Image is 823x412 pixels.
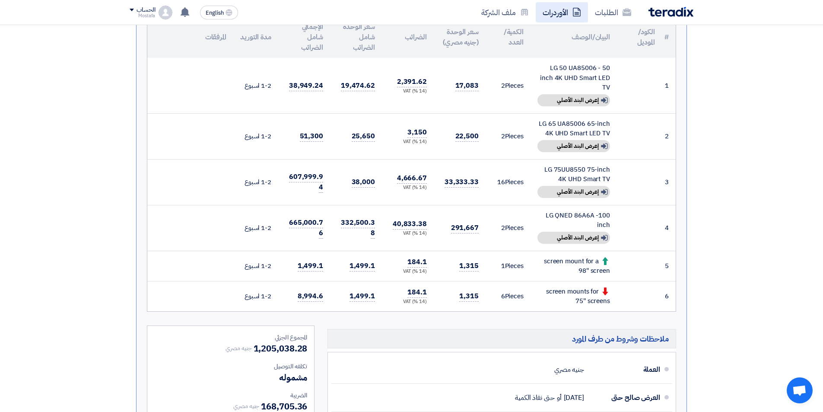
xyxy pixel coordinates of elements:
th: # [662,16,676,58]
div: تكلفه التوصيل [154,362,307,371]
td: 1-2 اسبوع [233,251,278,281]
td: Pieces [486,159,531,205]
th: الكود/الموديل [617,16,662,58]
span: أو [557,393,562,402]
div: LG 65 UA85006 65-inch 4K UHD Smart LED TV [537,119,610,138]
span: 1,205,038.28 [254,342,308,355]
span: 38,000 [352,177,375,188]
span: 25,650 [352,131,375,142]
td: 1-2 اسبوع [233,281,278,311]
span: 1,499.1 [350,261,375,271]
div: (14 %) VAT [389,230,427,237]
td: Pieces [486,205,531,251]
span: English [206,10,224,16]
span: 17,083 [455,80,479,91]
td: 5 [662,251,676,281]
span: 1,499.1 [350,291,375,302]
th: سعر الوحدة (جنيه مصري) [434,16,486,58]
span: [DATE] [564,393,584,402]
div: LG 75UU8550 75-inch 4K UHD Smart TV [537,165,610,184]
span: 1,315 [459,291,479,302]
td: 2 [662,113,676,159]
td: Pieces [486,281,531,311]
div: إعرض البند الأصلي [537,140,610,152]
span: 291,667 [451,223,479,233]
div: العملة [591,359,660,380]
span: 184.1 [407,287,427,298]
span: 2 [501,81,505,90]
span: 4,666.67 [397,173,427,184]
div: الضريبة [154,391,307,400]
div: screen mounts for 75" screens [537,287,610,306]
span: جنيه مصري [233,402,259,411]
a: الأوردرات [536,2,588,22]
span: 1,315 [459,261,479,271]
td: 1 [662,58,676,113]
span: 22,500 [455,131,479,142]
h5: ملاحظات وشروط من طرف المورد [327,329,676,348]
span: 665,000.76 [289,217,323,239]
span: 38,949.24 [289,80,323,91]
td: Pieces [486,251,531,281]
td: 4 [662,205,676,251]
span: 51,300 [300,131,323,142]
span: 2 [501,131,505,141]
span: 16 [497,177,505,187]
th: الإجمالي شامل الضرائب [278,16,330,58]
div: LG QNED 86A6A -100 inch [537,211,610,230]
span: مشموله [279,371,307,384]
span: 1,499.1 [298,261,323,271]
button: English [200,6,238,19]
span: 8,994.6 [298,291,323,302]
a: ملف الشركة [474,2,536,22]
div: إعرض البند الأصلي [537,232,610,244]
td: 6 [662,281,676,311]
div: إعرض البند الأصلي [537,94,610,106]
span: 3,150 [407,127,427,138]
td: 1-2 اسبوع [233,159,278,205]
img: profile_test.png [159,6,172,19]
span: 6 [501,291,505,301]
span: حتى نفاذ الكمية [515,393,555,402]
th: سعر الوحدة شامل الضرائب [330,16,382,58]
div: الحساب [137,6,155,14]
span: 2,391.62 [397,77,427,87]
div: العرض صالح حتى [591,387,660,408]
span: 607,999.94 [289,172,323,193]
td: 1-2 اسبوع [233,113,278,159]
th: مدة التوريد [233,16,278,58]
img: Teradix logo [648,7,693,17]
a: الطلبات [588,2,638,22]
span: 332,500.38 [341,217,375,239]
th: البيان/الوصف [531,16,617,58]
td: Pieces [486,113,531,159]
div: المجموع الجزئي [154,333,307,342]
div: (14 %) VAT [389,268,427,275]
span: 33,333.33 [445,177,479,188]
div: (14 %) VAT [389,88,427,95]
div: (14 %) VAT [389,138,427,146]
td: 1-2 اسبوع [233,58,278,113]
td: 1-2 اسبوع [233,205,278,251]
th: الكمية/العدد [486,16,531,58]
div: Open chat [787,377,813,403]
div: Mostafa [130,13,155,18]
span: 19,474.62 [341,80,375,91]
span: 2 [501,223,505,233]
div: (14 %) VAT [389,184,427,192]
div: LG 50 UA85006 - 50 inch 4K UHD Smart LED TV [537,63,610,93]
span: 40,833.38 [393,219,427,230]
td: Pieces [486,58,531,113]
div: (14 %) VAT [389,298,427,306]
td: 3 [662,159,676,205]
div: screen mount for a 98" screen [537,256,610,276]
span: جنيه مصري [226,344,251,353]
span: 1 [501,261,505,271]
div: إعرض البند الأصلي [537,186,610,198]
th: المرفقات [147,16,233,58]
div: جنيه مصري [554,361,584,378]
th: الضرائب [382,16,434,58]
span: 184.1 [407,257,427,268]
